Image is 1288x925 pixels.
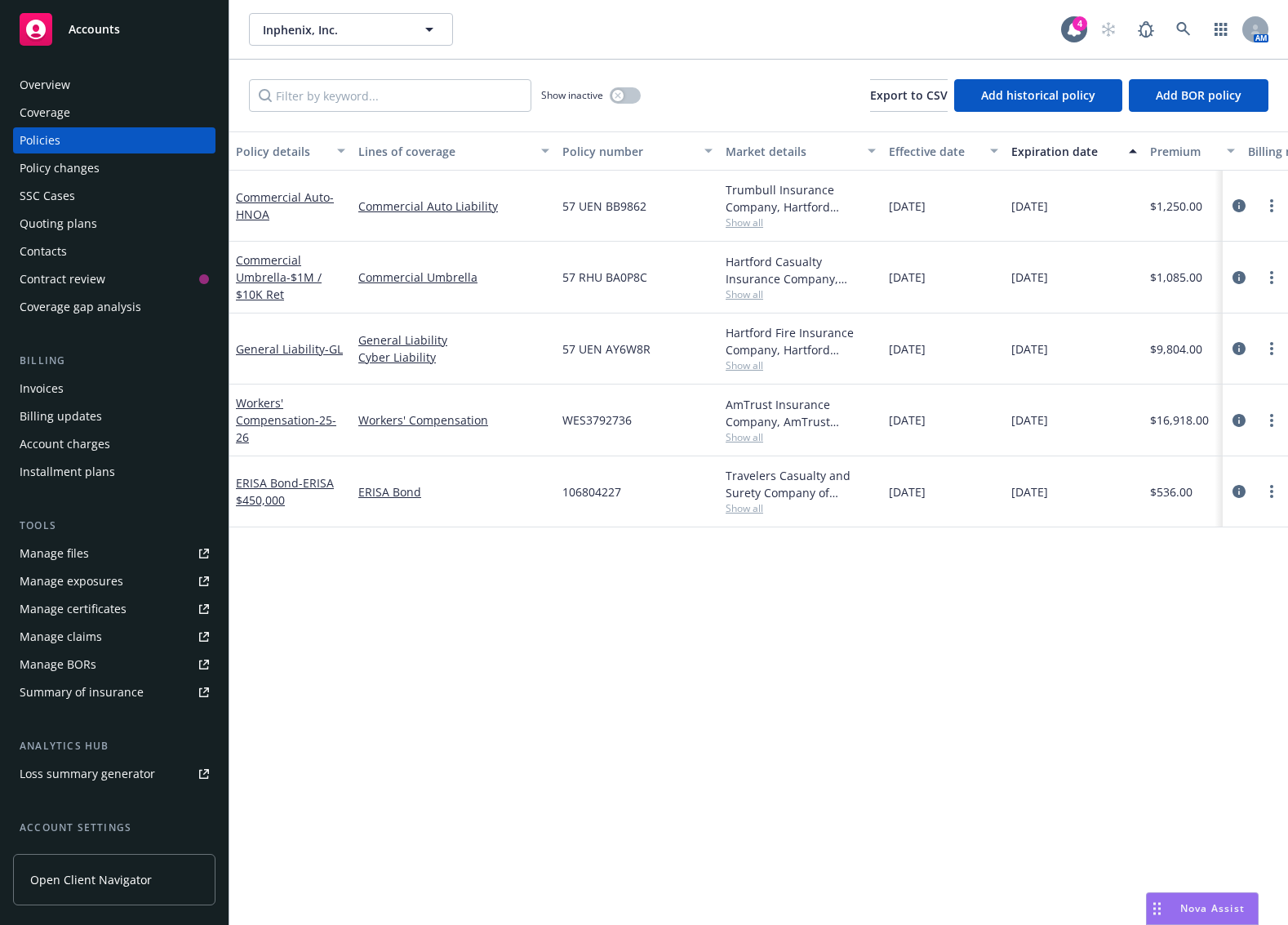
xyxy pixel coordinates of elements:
a: Overview [13,72,215,98]
a: Account charges [13,431,215,457]
a: Report a Bug [1130,13,1162,46]
span: WES3792736 [562,411,632,429]
div: Coverage gap analysis [20,294,141,320]
a: Policies [13,127,215,153]
div: Trumbull Insurance Company, Hartford Insurance Group [726,181,876,216]
a: General Liability [236,341,343,357]
span: $536.00 [1150,483,1193,500]
a: Workers' Compensation [358,411,549,429]
a: Commercial Auto [236,189,334,222]
a: ERISA Bond [236,475,334,508]
span: [DATE] [1011,411,1048,429]
span: Show all [726,358,876,372]
div: Installment plans [20,459,115,485]
span: [DATE] [1011,483,1048,500]
div: Policy details [236,143,327,160]
div: Policy changes [20,155,100,181]
div: Effective date [889,143,980,160]
a: Contract review [13,266,215,292]
input: Filter by keyword... [249,79,531,112]
button: Effective date [882,131,1005,171]
span: Show all [726,287,876,301]
a: Quoting plans [13,211,215,237]
span: [DATE] [1011,340,1048,358]
div: Manage BORs [20,652,96,678]
div: Policy number [562,143,695,160]
span: 57 RHU BA0P8C [562,269,647,286]
a: Policy changes [13,155,215,181]
div: Summary of insurance [20,679,144,705]
a: more [1262,482,1281,501]
span: Show all [726,501,876,515]
span: [DATE] [1011,269,1048,286]
span: Export to CSV [870,87,948,103]
a: Installment plans [13,459,215,485]
span: Add BOR policy [1156,87,1241,103]
a: Manage files [13,540,215,567]
span: [DATE] [1011,198,1048,215]
div: Expiration date [1011,143,1119,160]
a: circleInformation [1229,196,1249,216]
span: [DATE] [889,269,926,286]
span: [DATE] [889,198,926,215]
a: circleInformation [1229,268,1249,287]
div: Drag to move [1147,893,1167,924]
span: 57 UEN AY6W8R [562,340,651,358]
a: Loss summary generator [13,761,215,787]
span: 57 UEN BB9862 [562,198,646,215]
div: Hartford Fire Insurance Company, Hartford Insurance Group [726,324,876,358]
div: Travelers Casualty and Surety Company of America, Travelers Insurance [726,467,876,501]
a: Search [1167,13,1200,46]
span: Inphenix, Inc. [263,21,404,38]
div: Coverage [20,100,70,126]
button: Lines of coverage [352,131,556,171]
a: more [1262,411,1281,430]
span: $16,918.00 [1150,411,1209,429]
div: Analytics hub [13,738,215,754]
button: Add historical policy [954,79,1122,112]
div: Manage exposures [20,568,123,594]
div: Loss summary generator [20,761,155,787]
div: Manage claims [20,624,102,650]
span: [DATE] [889,340,926,358]
a: Cyber Liability [358,349,549,366]
a: Coverage [13,100,215,126]
button: Market details [719,131,882,171]
div: Quoting plans [20,211,97,237]
button: Premium [1144,131,1241,171]
button: Export to CSV [870,79,948,112]
a: Manage exposures [13,568,215,594]
div: Manage files [20,540,89,567]
a: circleInformation [1229,339,1249,358]
span: Show all [726,430,876,444]
div: Tools [13,518,215,534]
div: Overview [20,72,70,98]
div: Billing updates [20,403,102,429]
div: Hartford Casualty Insurance Company, Hartford Insurance Group [726,253,876,287]
div: Contract review [20,266,105,292]
span: 106804227 [562,483,621,500]
div: Premium [1150,143,1217,160]
a: Manage BORs [13,652,215,678]
a: circleInformation [1229,482,1249,501]
button: Policy number [556,131,719,171]
a: Coverage gap analysis [13,294,215,320]
span: Nova Assist [1180,901,1245,915]
span: - GL [325,341,343,357]
div: Market details [726,143,858,160]
span: $9,804.00 [1150,340,1202,358]
div: SSC Cases [20,183,75,209]
button: Add BOR policy [1129,79,1268,112]
a: Commercial Auto Liability [358,198,549,215]
button: Policy details [229,131,352,171]
a: Accounts [13,7,215,52]
a: Manage claims [13,624,215,650]
div: Contacts [20,238,67,265]
div: 4 [1073,16,1087,31]
div: Billing [13,353,215,369]
span: Accounts [69,23,120,36]
a: Invoices [13,376,215,402]
span: $1,250.00 [1150,198,1202,215]
a: Commercial Umbrella [236,252,322,302]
